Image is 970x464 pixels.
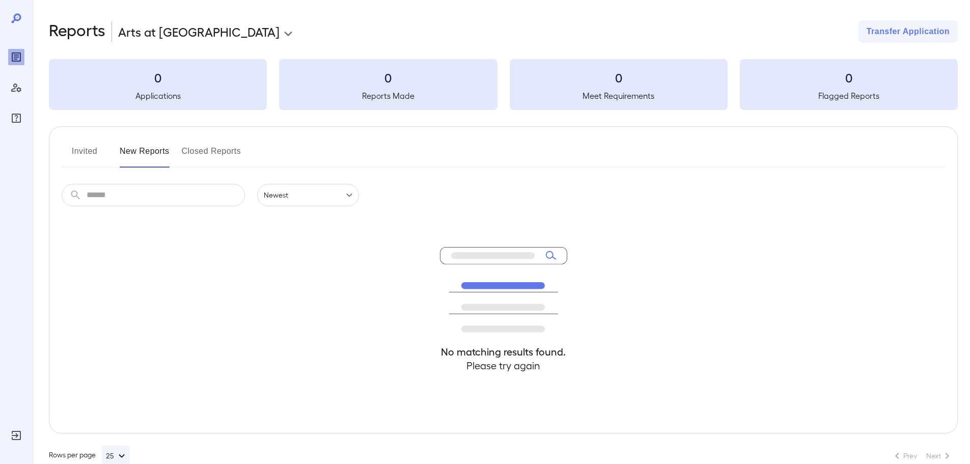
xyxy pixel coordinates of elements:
button: Transfer Application [858,20,958,43]
button: Invited [62,143,107,168]
button: Closed Reports [182,143,241,168]
summary: 0Applications0Reports Made0Meet Requirements0Flagged Reports [49,59,958,110]
h4: Please try again [440,359,567,372]
h5: Flagged Reports [740,90,958,102]
div: FAQ [8,110,24,126]
h3: 0 [740,69,958,86]
h3: 0 [279,69,497,86]
nav: pagination navigation [886,448,958,464]
h4: No matching results found. [440,345,567,359]
div: Log Out [8,427,24,444]
div: Reports [8,49,24,65]
div: Manage Users [8,79,24,96]
h5: Applications [49,90,267,102]
h5: Meet Requirements [510,90,728,102]
button: New Reports [120,143,170,168]
p: Arts at [GEOGRAPHIC_DATA] [118,23,280,40]
h5: Reports Made [279,90,497,102]
h2: Reports [49,20,105,43]
h3: 0 [49,69,267,86]
div: Newest [257,184,359,206]
h3: 0 [510,69,728,86]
